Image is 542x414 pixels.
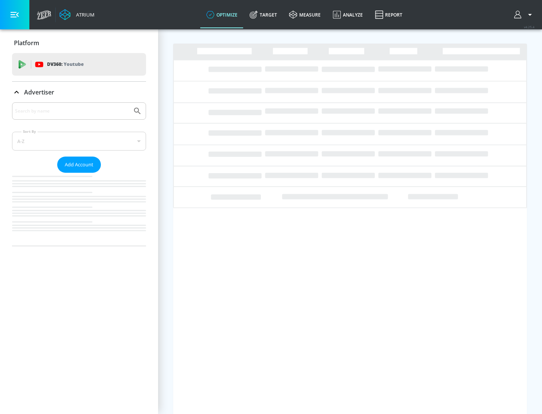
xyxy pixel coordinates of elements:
span: v 4.25.4 [524,25,534,29]
div: Platform [12,32,146,53]
p: Platform [14,39,39,47]
a: Analyze [327,1,369,28]
a: Atrium [59,9,94,20]
a: measure [283,1,327,28]
div: Advertiser [12,102,146,246]
nav: list of Advertiser [12,173,146,246]
a: Target [244,1,283,28]
p: Youtube [64,60,84,68]
span: Add Account [65,160,93,169]
div: Atrium [73,11,94,18]
p: DV360: [47,60,84,68]
div: Advertiser [12,82,146,103]
div: DV360: Youtube [12,53,146,76]
a: Report [369,1,408,28]
input: Search by name [15,106,129,116]
button: Add Account [57,157,101,173]
a: optimize [200,1,244,28]
p: Advertiser [24,88,54,96]
div: A-Z [12,132,146,151]
label: Sort By [21,129,38,134]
